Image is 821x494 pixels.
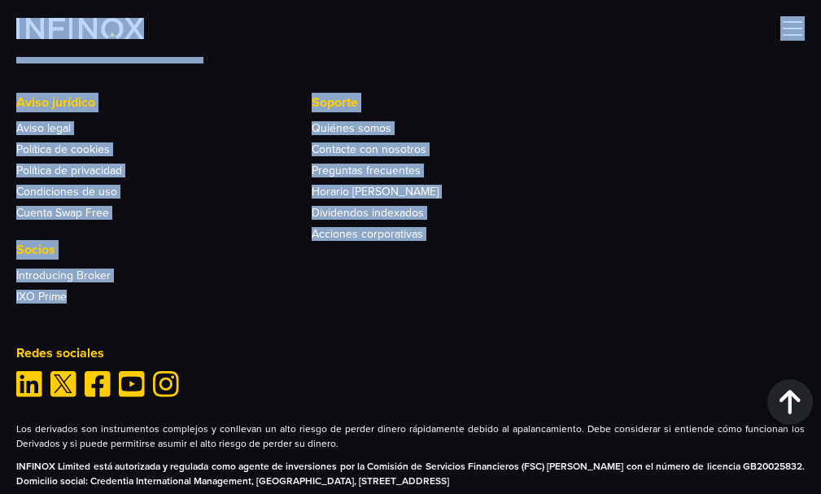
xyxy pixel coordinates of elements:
a: Condiciones de uso [16,185,117,199]
p: Más que una plataforma de trading. Somos su socio comercial. [16,15,805,63]
a: Cuenta Swap Free [16,206,109,220]
a: Horario [PERSON_NAME] [312,185,439,199]
a: Política de cookies [16,142,110,156]
p: Aviso jurídico [16,93,312,112]
a: Linkedin [16,371,42,397]
a: Contacte con nosotros [312,142,426,156]
strong: INFINOX Limited está autorizada y regulada como agente de inversiones por la Comisión de Servicio... [16,461,805,487]
a: Quiénes somos [312,121,391,135]
a: Aviso legal [16,121,71,135]
a: Youtube [119,371,145,397]
p: Redes sociales [16,343,805,363]
a: Instagram [153,371,179,397]
a: Introducing Broker [16,269,111,282]
p: Los derivados son instrumentos complejos y conllevan un alto riesgo de perder dinero rápidamente ... [16,422,805,451]
a: Política de privacidad [16,164,122,177]
p: Socios [16,240,312,260]
a: Twitter [50,371,76,397]
a: Dividendos indexados [312,206,424,220]
a: Facebook [85,371,111,397]
a: IXO Prime [16,290,67,304]
a: Preguntas frecuentes [312,164,421,177]
p: Soporte [312,93,607,112]
a: Acciones corporativas [312,227,423,241]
